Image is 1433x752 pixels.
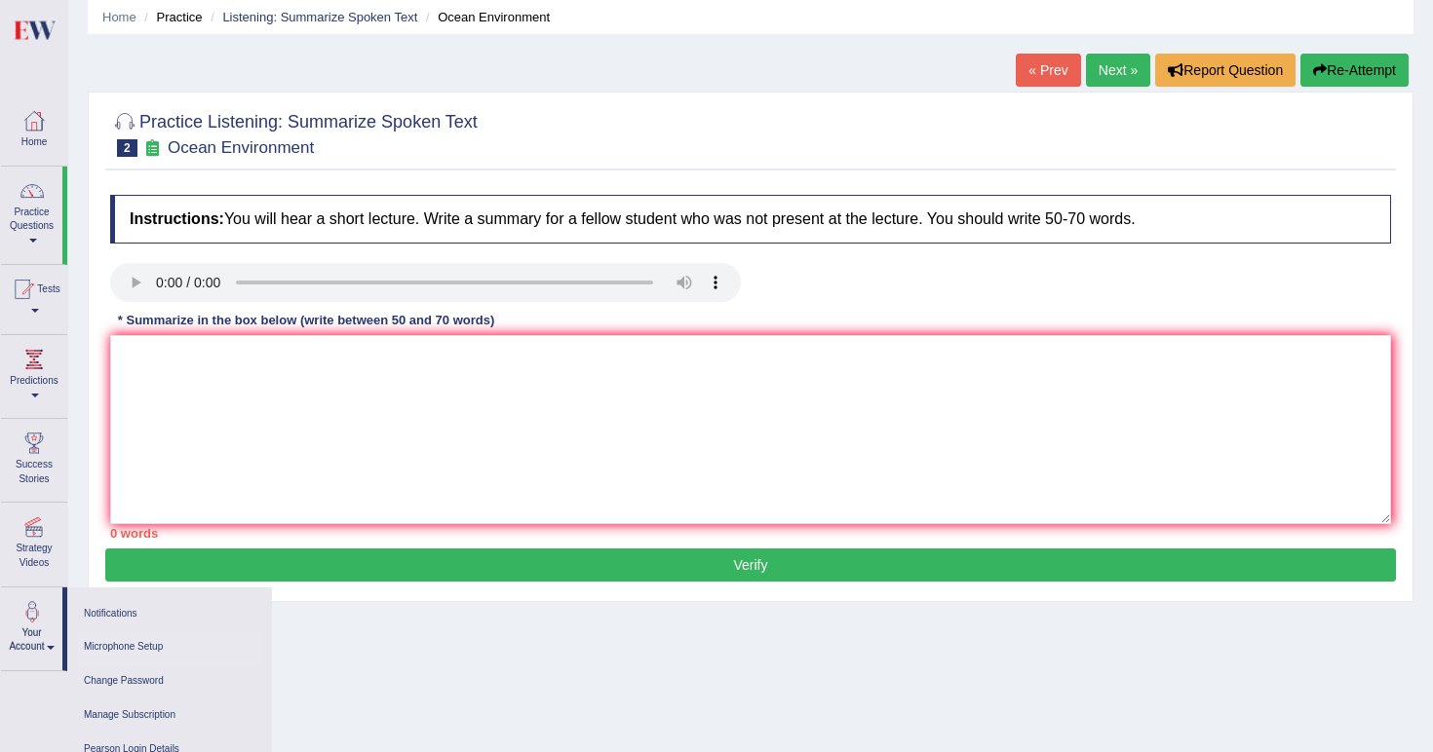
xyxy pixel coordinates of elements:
[102,10,136,24] a: Home
[77,664,262,698] a: Change Password
[1,335,67,412] a: Predictions
[130,210,224,227] b: Instructions:
[1086,54,1150,87] a: Next »
[77,698,262,733] a: Manage Subscription
[1,96,67,160] a: Home
[1,419,67,496] a: Success Stories
[222,10,417,24] a: Listening: Summarize Spoken Text
[110,524,1391,543] div: 0 words
[168,138,314,157] small: Ocean Environment
[1,167,62,258] a: Practice Questions
[77,630,262,664] a: Microphone Setup
[421,8,550,26] li: Ocean Environment
[1300,54,1409,87] button: Re-Attempt
[110,195,1391,244] h4: You will hear a short lecture. Write a summary for a fellow student who was not present at the le...
[142,139,163,158] small: Exam occurring question
[117,139,137,157] span: 2
[105,548,1396,582] button: Verify
[139,8,202,26] li: Practice
[1,587,62,664] a: Your Account
[1155,54,1296,87] button: Report Question
[110,108,478,157] h2: Practice Listening: Summarize Spoken Text
[110,312,502,330] div: * Summarize in the box below (write between 50 and 70 words)
[1,265,67,328] a: Tests
[77,597,262,631] a: Notifications
[1016,54,1080,87] a: « Prev
[1,503,67,580] a: Strategy Videos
